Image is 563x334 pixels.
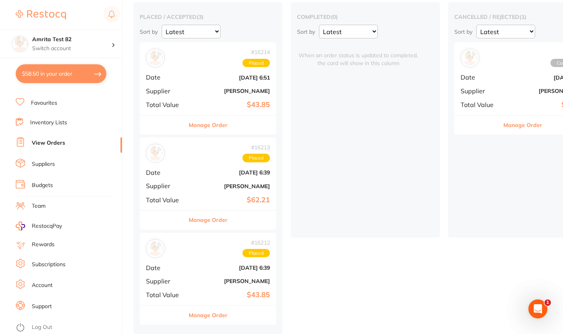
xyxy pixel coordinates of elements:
a: Rewards [32,241,55,249]
span: # 16212 [242,240,270,246]
b: $43.85 [191,101,270,109]
span: Date [461,74,500,81]
div: Adam Dental#16214PlacedDate[DATE] 6:51Supplier[PERSON_NAME]Total Value$43.85Manage Order [140,42,276,134]
a: Inventory Lists [30,119,67,127]
p: Sort by [454,28,472,35]
span: Placed [242,249,270,258]
span: Date [146,74,185,81]
span: Supplier [461,87,500,94]
button: Log Out [16,321,120,334]
img: Restocq Logo [16,10,66,20]
a: Suppliers [32,160,55,168]
b: $62.21 [191,196,270,204]
span: Supplier [146,182,185,189]
span: Placed [242,154,270,162]
a: View Orders [32,139,65,147]
a: Favourites [31,99,57,107]
img: Adam Dental [148,241,163,256]
h2: completed ( 0 ) [297,13,434,20]
img: Amrita Test 82 [12,36,28,52]
b: [DATE] 6:51 [191,74,270,81]
span: Placed [242,59,270,67]
img: Henry Schein Halas [463,51,477,65]
span: Supplier [146,278,185,285]
span: Supplier [146,87,185,94]
span: # 16214 [242,49,270,55]
a: Team [32,202,46,210]
h4: Amrita Test 82 [32,36,111,44]
b: [DATE] 6:39 [191,169,270,176]
b: [DATE] 6:39 [191,265,270,271]
a: Log Out [32,323,52,331]
span: # 16213 [242,144,270,151]
b: [PERSON_NAME] [191,88,270,94]
span: 1 [545,300,551,306]
h2: placed / accepted ( 3 ) [140,13,276,20]
img: Adam Dental [148,51,163,65]
button: Manage Order [189,306,228,325]
b: [PERSON_NAME] [191,278,270,284]
span: RestocqPay [32,222,62,230]
div: Adam Dental#16212PlacedDate[DATE] 6:39Supplier[PERSON_NAME]Total Value$43.85Manage Order [140,233,276,325]
button: Manage Order [189,211,228,229]
button: Manage Order [189,116,228,134]
span: Total Value [146,196,185,203]
img: Henry Schein Halas [148,146,163,161]
button: Manage Order [503,116,542,134]
a: Budgets [32,182,53,189]
span: Date [146,264,185,271]
p: Sort by [297,28,315,35]
span: Total Value [461,101,500,108]
div: Henry Schein Halas#16213PlacedDate[DATE] 6:39Supplier[PERSON_NAME]Total Value$62.21Manage Order [140,138,276,230]
a: Subscriptions [32,261,66,269]
a: Restocq Logo [16,6,66,24]
img: RestocqPay [16,221,25,231]
span: When an order status is updated to completed, the card will show in this column [297,42,419,67]
b: [PERSON_NAME] [191,183,270,189]
iframe: Intercom live chat [528,300,547,318]
p: Switch account [32,45,111,53]
p: Sort by [140,28,158,35]
button: $58.50 in your order [16,64,106,83]
a: RestocqPay [16,221,62,231]
a: Account [32,281,53,289]
span: Total Value [146,291,185,298]
b: $43.85 [191,291,270,299]
span: Date [146,169,185,176]
a: Support [32,303,52,310]
span: Total Value [146,101,185,108]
